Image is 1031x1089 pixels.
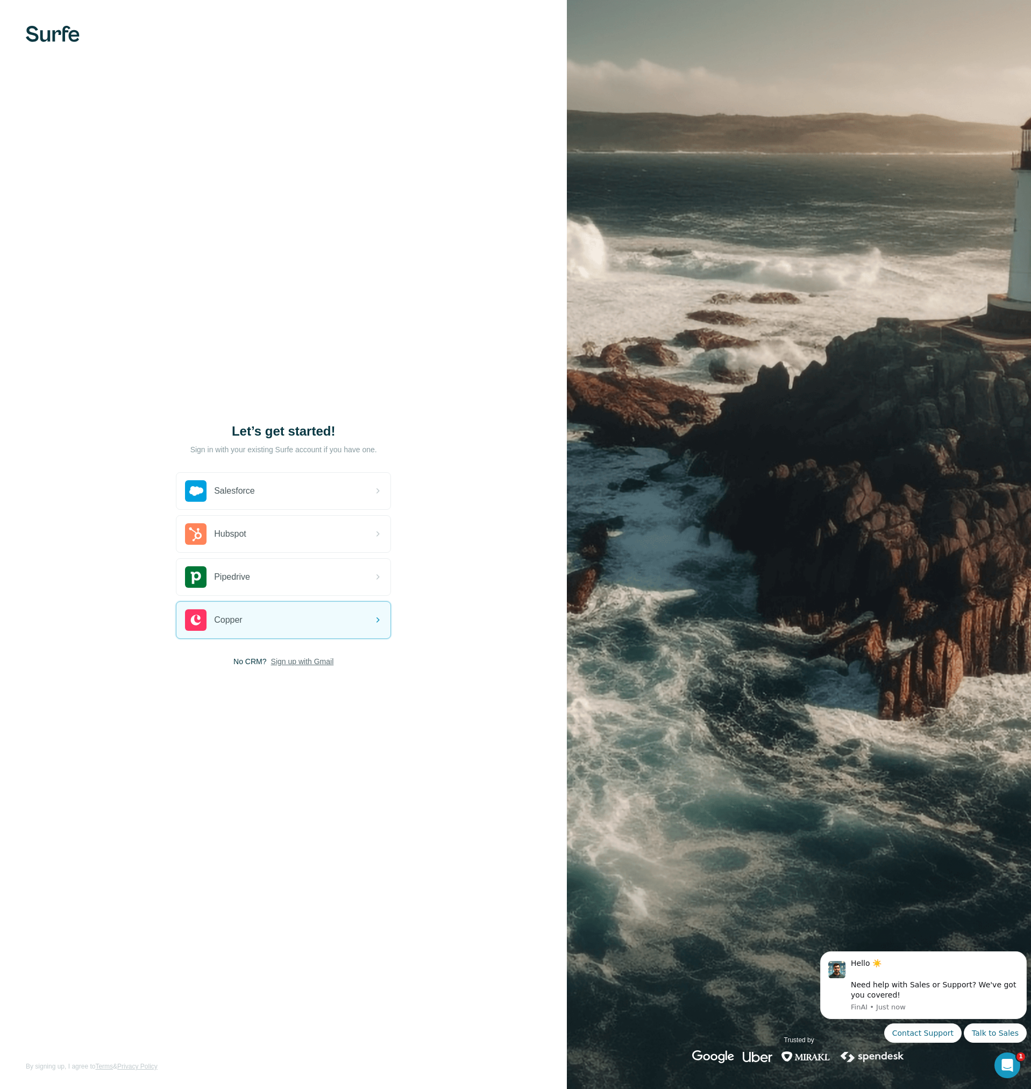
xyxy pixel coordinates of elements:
[214,485,255,497] span: Salesforce
[214,571,250,583] span: Pipedrive
[781,1050,830,1063] img: mirakl's logo
[784,1035,814,1045] p: Trusted by
[994,1052,1020,1078] iframe: Intercom live chat
[271,656,334,667] button: Sign up with Gmail
[214,528,246,540] span: Hubspot
[233,656,266,667] span: No CRM?
[26,1062,158,1071] span: By signing up, I agree to &
[190,444,377,455] p: Sign in with your existing Surfe account if you have one.
[185,480,207,502] img: salesforce's logo
[214,614,242,627] span: Copper
[1016,1052,1025,1061] span: 1
[176,423,391,440] h1: Let’s get started!
[743,1050,772,1063] img: uber's logo
[185,609,207,631] img: copper's logo
[95,1063,113,1070] a: Terms
[839,1050,906,1063] img: spendesk's logo
[816,942,1031,1049] iframe: Intercom notifications message
[692,1050,734,1063] img: google's logo
[185,566,207,588] img: pipedrive's logo
[26,26,80,42] img: Surfe's logo
[117,1063,158,1070] a: Privacy Policy
[185,523,207,545] img: hubspot's logo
